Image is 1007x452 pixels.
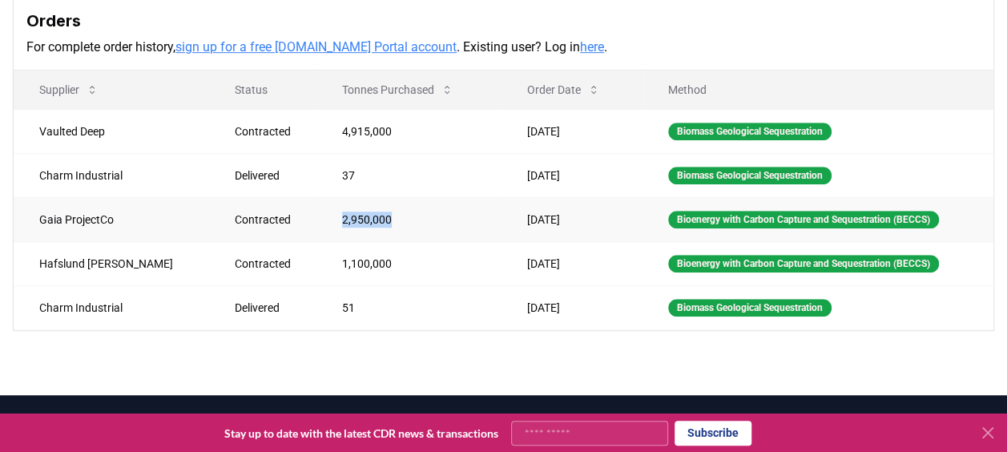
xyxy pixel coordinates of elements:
div: Delivered [235,167,304,184]
td: [DATE] [501,197,642,241]
div: Biomass Geological Sequestration [668,123,832,140]
td: Charm Industrial [14,285,209,329]
td: [DATE] [501,109,642,153]
td: 51 [316,285,501,329]
td: 37 [316,153,501,197]
p: For complete order history, . Existing user? Log in . [26,38,981,57]
div: Biomass Geological Sequestration [668,167,832,184]
td: [DATE] [501,285,642,329]
button: Order Date [514,74,613,106]
button: Supplier [26,74,111,106]
p: Status [222,82,304,98]
div: Biomass Geological Sequestration [668,299,832,317]
td: [DATE] [501,241,642,285]
div: Bioenergy with Carbon Capture and Sequestration (BECCS) [668,255,939,272]
div: Contracted [235,212,304,228]
a: here [580,39,604,54]
td: 1,100,000 [316,241,501,285]
td: Hafslund [PERSON_NAME] [14,241,209,285]
div: Delivered [235,300,304,316]
button: Tonnes Purchased [329,74,466,106]
a: sign up for a free [DOMAIN_NAME] Portal account [175,39,457,54]
td: Vaulted Deep [14,109,209,153]
td: Gaia ProjectCo [14,197,209,241]
h3: Orders [26,9,981,33]
td: 2,950,000 [316,197,501,241]
div: Bioenergy with Carbon Capture and Sequestration (BECCS) [668,211,939,228]
div: Contracted [235,123,304,139]
td: [DATE] [501,153,642,197]
p: Method [655,82,981,98]
td: 4,915,000 [316,109,501,153]
div: Contracted [235,256,304,272]
td: Charm Industrial [14,153,209,197]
